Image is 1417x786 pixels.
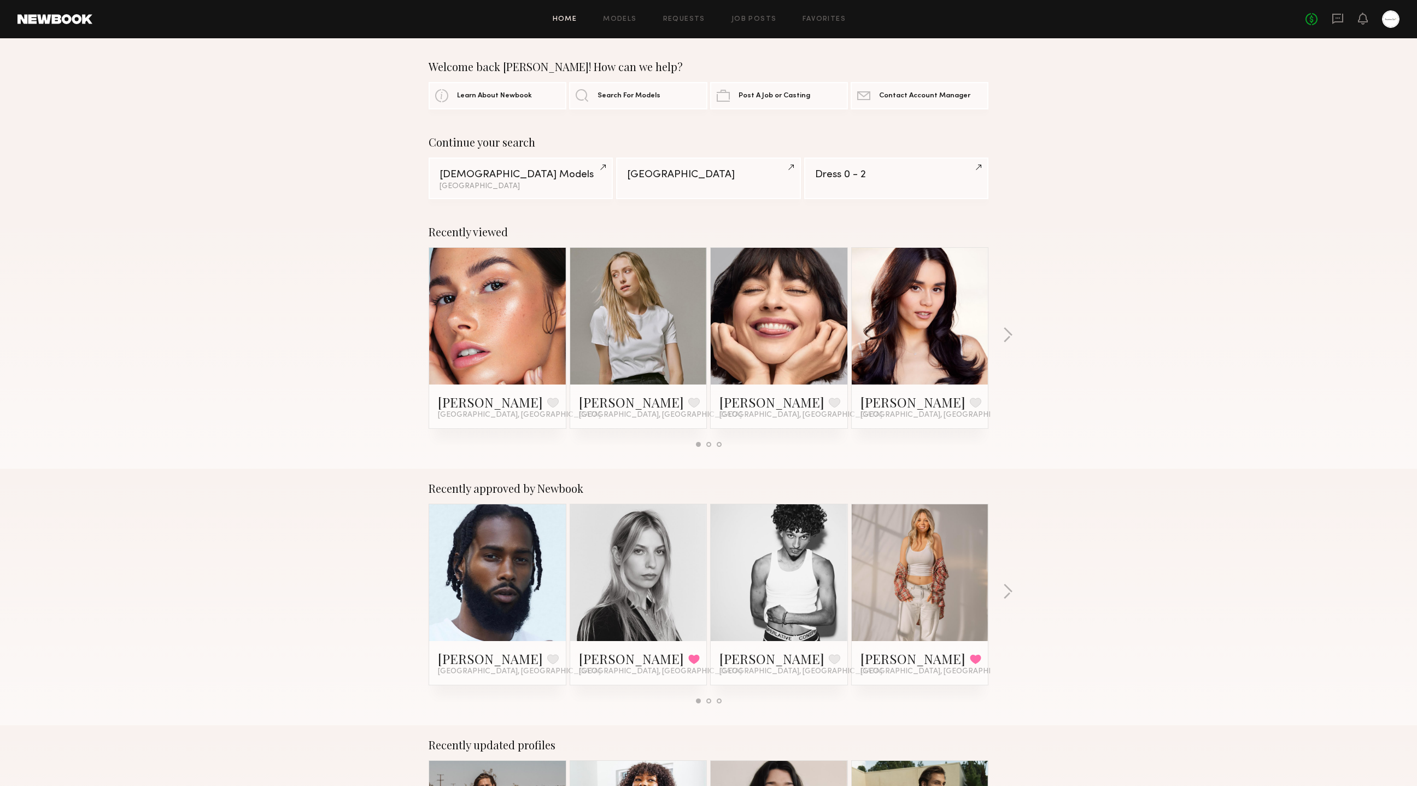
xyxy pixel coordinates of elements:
a: [PERSON_NAME] [860,393,965,411]
a: Dress 0 - 2 [804,158,988,199]
span: [GEOGRAPHIC_DATA], [GEOGRAPHIC_DATA] [860,667,1023,676]
a: [PERSON_NAME] [579,393,684,411]
a: Post A Job or Casting [710,82,848,109]
div: Continue your search [429,136,988,149]
a: [PERSON_NAME] [438,650,543,667]
a: Search For Models [569,82,707,109]
div: [GEOGRAPHIC_DATA] [440,183,602,190]
span: Search For Models [598,92,660,100]
a: Requests [663,16,705,23]
a: Favorites [803,16,846,23]
a: [GEOGRAPHIC_DATA] [616,158,800,199]
div: [DEMOGRAPHIC_DATA] Models [440,170,602,180]
span: Learn About Newbook [457,92,532,100]
span: Contact Account Manager [879,92,970,100]
span: [GEOGRAPHIC_DATA], [GEOGRAPHIC_DATA] [719,667,882,676]
div: [GEOGRAPHIC_DATA] [627,170,789,180]
a: [PERSON_NAME] [719,650,824,667]
a: [PERSON_NAME] [860,650,965,667]
a: Home [553,16,577,23]
a: Models [603,16,636,23]
span: [GEOGRAPHIC_DATA], [GEOGRAPHIC_DATA] [860,411,1023,420]
a: Job Posts [731,16,777,23]
span: Post A Job or Casting [739,92,810,100]
div: Recently viewed [429,225,988,238]
a: Learn About Newbook [429,82,566,109]
span: [GEOGRAPHIC_DATA], [GEOGRAPHIC_DATA] [719,411,882,420]
span: [GEOGRAPHIC_DATA], [GEOGRAPHIC_DATA] [438,667,601,676]
span: [GEOGRAPHIC_DATA], [GEOGRAPHIC_DATA] [579,411,742,420]
a: Contact Account Manager [851,82,988,109]
a: [PERSON_NAME] [579,650,684,667]
div: Recently updated profiles [429,738,988,752]
span: [GEOGRAPHIC_DATA], [GEOGRAPHIC_DATA] [438,411,601,420]
a: [PERSON_NAME] [438,393,543,411]
div: Dress 0 - 2 [815,170,977,180]
a: [DEMOGRAPHIC_DATA] Models[GEOGRAPHIC_DATA] [429,158,613,199]
a: [PERSON_NAME] [719,393,824,411]
div: Recently approved by Newbook [429,482,988,495]
span: [GEOGRAPHIC_DATA], [GEOGRAPHIC_DATA] [579,667,742,676]
div: Welcome back [PERSON_NAME]! How can we help? [429,60,988,73]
